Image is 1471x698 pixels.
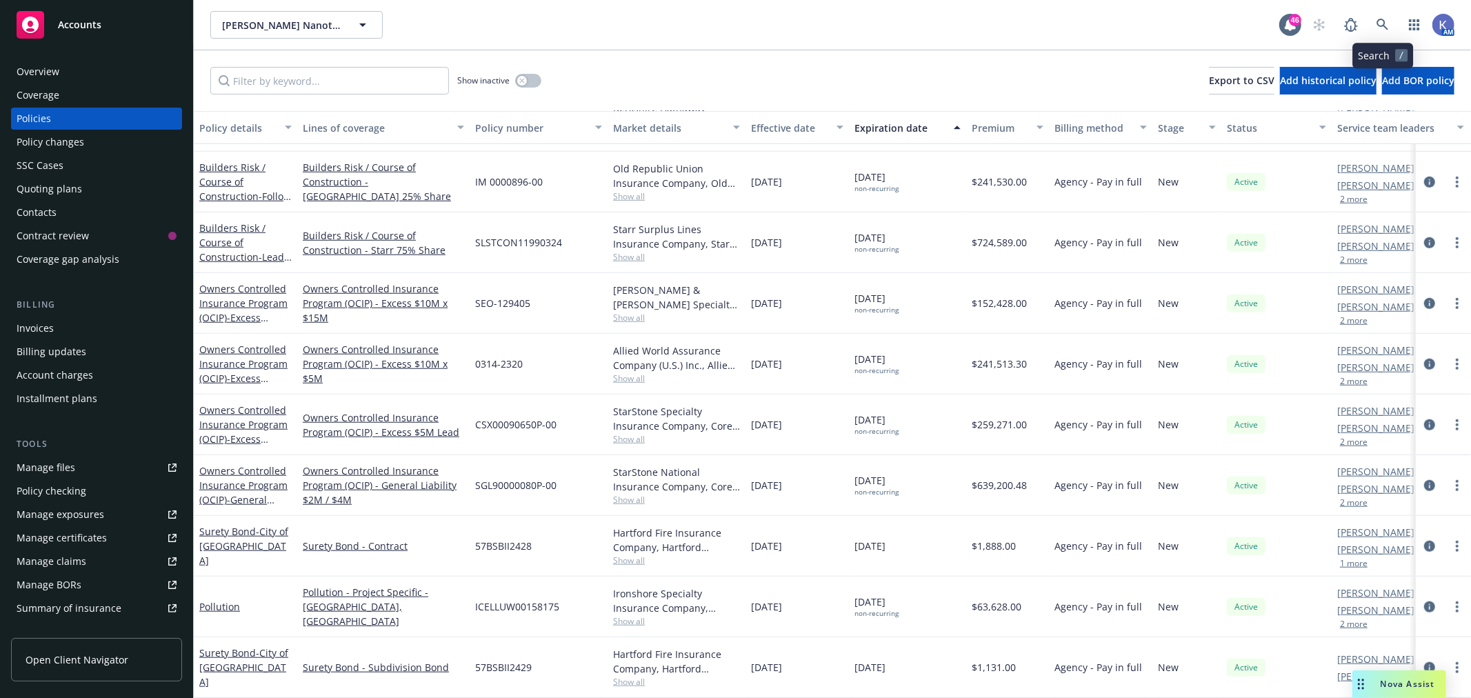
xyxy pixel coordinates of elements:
div: Drag to move [1352,670,1370,698]
div: Account charges [17,364,93,386]
span: [DATE] [854,595,899,618]
span: Show inactive [457,74,510,86]
a: [PERSON_NAME] [1337,586,1414,600]
span: - Excess Liability $5M Lead [199,432,283,460]
span: Active [1232,176,1260,188]
span: New [1158,174,1179,189]
a: Builders Risk / Course of Construction [199,221,286,307]
a: Account charges [11,364,182,386]
div: Status [1227,121,1311,135]
a: [PERSON_NAME] [1337,481,1414,496]
div: Market details [613,121,725,135]
button: 2 more [1340,438,1368,446]
a: Owners Controlled Insurance Program (OCIP) [199,282,288,353]
a: Invoices [11,317,182,339]
span: - City of [GEOGRAPHIC_DATA] [199,525,288,567]
span: Active [1232,358,1260,370]
span: Manage exposures [11,503,182,526]
div: non-recurring [854,609,899,618]
a: circleInformation [1421,356,1438,372]
a: Pollution - Project Specific - [GEOGRAPHIC_DATA], [GEOGRAPHIC_DATA] [303,585,464,628]
button: Service team leaders [1332,111,1470,144]
span: Agency - Pay in full [1054,235,1142,250]
span: Show all [613,312,740,323]
span: Show all [613,494,740,506]
a: circleInformation [1421,417,1438,433]
button: Lines of coverage [297,111,470,144]
a: Search [1369,11,1397,39]
span: New [1158,296,1179,310]
a: circleInformation [1421,538,1438,555]
a: circleInformation [1421,235,1438,251]
span: Open Client Navigator [26,652,128,667]
div: Installment plans [17,388,97,410]
div: Tools [11,437,182,451]
a: [PERSON_NAME] [1337,299,1414,314]
a: Builders Risk / Course of Construction - Starr 75% Share [303,228,464,257]
span: Add BOR policy [1382,74,1454,87]
a: Policy checking [11,480,182,502]
a: Surety Bond - Contract [303,539,464,553]
div: Coverage [17,84,59,106]
a: more [1449,417,1465,433]
a: [PERSON_NAME] [1337,178,1414,192]
a: Surety Bond - Subdivision Bond [303,660,464,675]
a: Builders Risk / Course of Construction - [GEOGRAPHIC_DATA] 25% Share [303,160,464,203]
a: Contract review [11,225,182,247]
span: $1,888.00 [972,539,1016,553]
button: 1 more [1340,559,1368,568]
span: 57BSBII2429 [475,660,532,675]
span: [DATE] [751,357,782,371]
a: [PERSON_NAME] [1337,161,1414,175]
input: Filter by keyword... [210,67,449,94]
div: Overview [17,61,59,83]
div: Summary of insurance [17,597,121,619]
a: more [1449,235,1465,251]
div: non-recurring [854,306,899,315]
button: Add historical policy [1280,67,1377,94]
div: [PERSON_NAME] & [PERSON_NAME] Specialty Insurance Company, [PERSON_NAME] & [PERSON_NAME], Amwins [613,283,740,312]
span: Active [1232,237,1260,249]
a: more [1449,295,1465,312]
a: Policies [11,108,182,130]
div: Policy details [199,121,277,135]
button: Export to CSV [1209,67,1274,94]
button: Nova Assist [1352,670,1446,698]
div: Manage exposures [17,503,104,526]
div: non-recurring [854,184,899,193]
a: Owners Controlled Insurance Program (OCIP) [199,464,288,521]
a: circleInformation [1421,659,1438,676]
a: circleInformation [1421,174,1438,190]
button: 2 more [1340,195,1368,203]
span: $259,271.00 [972,417,1027,432]
span: New [1158,417,1179,432]
span: [DATE] [751,599,782,614]
a: [PERSON_NAME] [1337,603,1414,617]
span: Agency - Pay in full [1054,174,1142,189]
a: [PERSON_NAME] [1337,669,1414,684]
div: Old Republic Union Insurance Company, Old Republic General Insurance Group [613,161,740,190]
span: - General Liability $2M / $4M [199,493,287,521]
div: 46 [1289,14,1301,26]
div: Billing method [1054,121,1132,135]
a: Overview [11,61,182,83]
span: Active [1232,661,1260,674]
a: more [1449,538,1465,555]
a: Builders Risk / Course of Construction [199,161,291,246]
span: Agency - Pay in full [1054,599,1142,614]
span: [DATE] [854,230,899,254]
span: [DATE] [751,539,782,553]
div: non-recurring [854,245,899,254]
span: - City of [GEOGRAPHIC_DATA] [199,646,288,688]
span: - Excess Liability $10M x $5M [199,372,271,414]
span: Show all [613,190,740,202]
button: Billing method [1049,111,1152,144]
div: Billing [11,298,182,312]
button: Stage [1152,111,1221,144]
a: [PERSON_NAME] [1337,464,1414,479]
a: more [1449,356,1465,372]
button: 2 more [1340,620,1368,628]
span: [DATE] [854,473,899,497]
button: 2 more [1340,377,1368,386]
div: Effective date [751,121,828,135]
